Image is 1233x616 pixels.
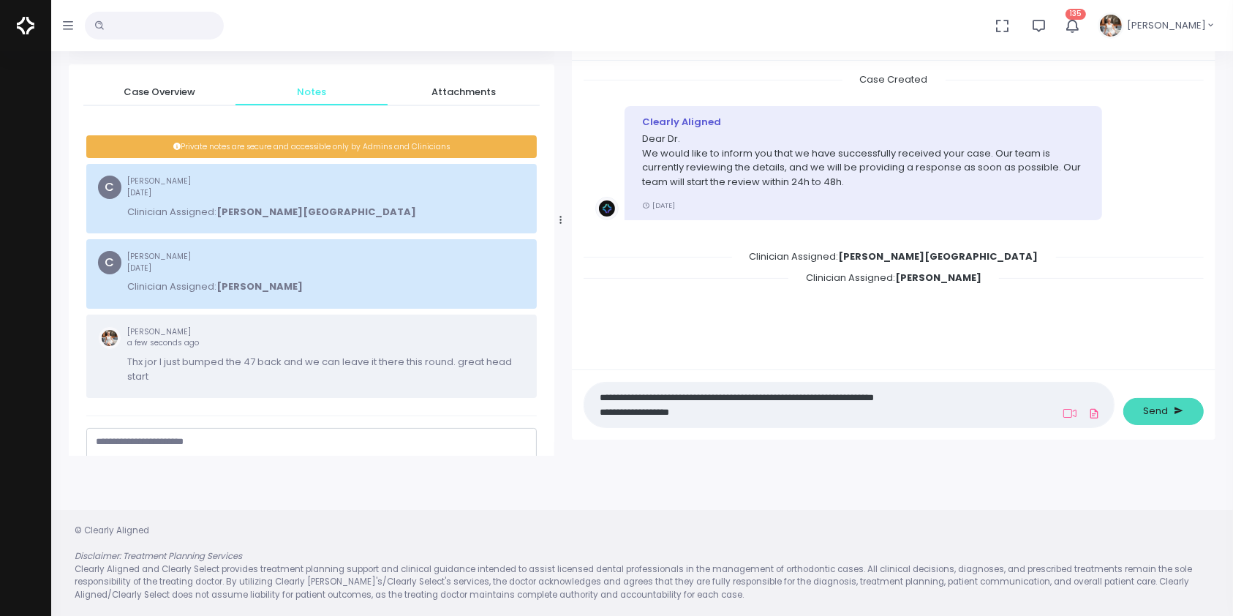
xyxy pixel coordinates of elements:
a: Add Loom Video [1060,407,1079,419]
div: Clearly Aligned [642,115,1085,129]
p: Clinician Assigned: [127,205,416,219]
span: Case Overview [95,85,224,99]
span: Clinician Assigned: [788,266,999,289]
button: Send [1123,398,1204,425]
span: [DATE] [127,263,151,274]
small: [DATE] [642,200,675,210]
span: 135 [1066,9,1086,20]
p: Thx jor I just bumped the 47 back and we can leave it there this round. great head start [127,355,525,383]
div: Private notes are secure and accessible only by Admins and Clinicians [86,135,537,159]
b: [PERSON_NAME] [895,271,981,285]
span: Clinician Assigned: [732,245,1056,268]
span: [DATE] [127,187,151,198]
b: [PERSON_NAME][GEOGRAPHIC_DATA] [839,249,1038,263]
img: Header Avatar [1098,12,1124,39]
span: C [98,251,121,274]
a: Add Files [1085,400,1103,427]
span: Attachments [399,85,528,99]
small: [PERSON_NAME] [127,251,303,274]
p: Clinician Assigned: [127,279,303,294]
em: Disclaimer: Treatment Planning Services [75,550,242,562]
span: a few seconds ago [127,337,199,348]
span: Send [1144,404,1169,418]
span: [PERSON_NAME] [1127,18,1206,33]
small: [PERSON_NAME] [127,176,416,198]
div: scrollable content [584,72,1204,355]
b: [PERSON_NAME][GEOGRAPHIC_DATA] [216,205,416,219]
p: Dear Dr. We would like to inform you that we have successfully received your case. Our team is cu... [642,132,1085,189]
span: Case Created [842,68,946,91]
span: C [98,176,121,199]
small: [PERSON_NAME] [127,326,525,349]
div: © Clearly Aligned Clearly Aligned and Clearly Select provides treatment planning support and clin... [60,525,1224,601]
span: Notes [247,85,376,99]
img: Logo Horizontal [17,10,34,41]
b: [PERSON_NAME] [216,279,303,293]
